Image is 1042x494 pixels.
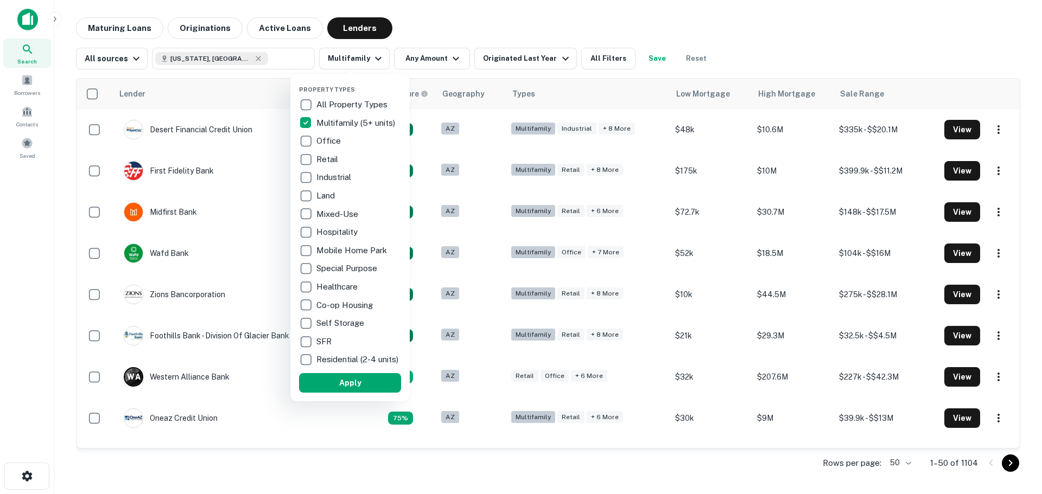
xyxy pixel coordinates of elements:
[316,353,401,366] p: Residential (2-4 units)
[988,407,1042,459] iframe: Chat Widget
[316,98,390,111] p: All Property Types
[316,280,360,293] p: Healthcare
[316,189,337,202] p: Land
[316,117,397,130] p: Multifamily (5+ units)
[316,208,360,221] p: Mixed-Use
[299,86,355,93] span: Property Types
[316,153,340,166] p: Retail
[316,244,389,257] p: Mobile Home Park
[316,171,353,184] p: Industrial
[316,226,360,239] p: Hospitality
[316,317,366,330] p: Self Storage
[316,262,379,275] p: Special Purpose
[316,335,334,348] p: SFR
[299,373,401,393] button: Apply
[316,299,375,312] p: Co-op Housing
[316,134,343,147] p: Office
